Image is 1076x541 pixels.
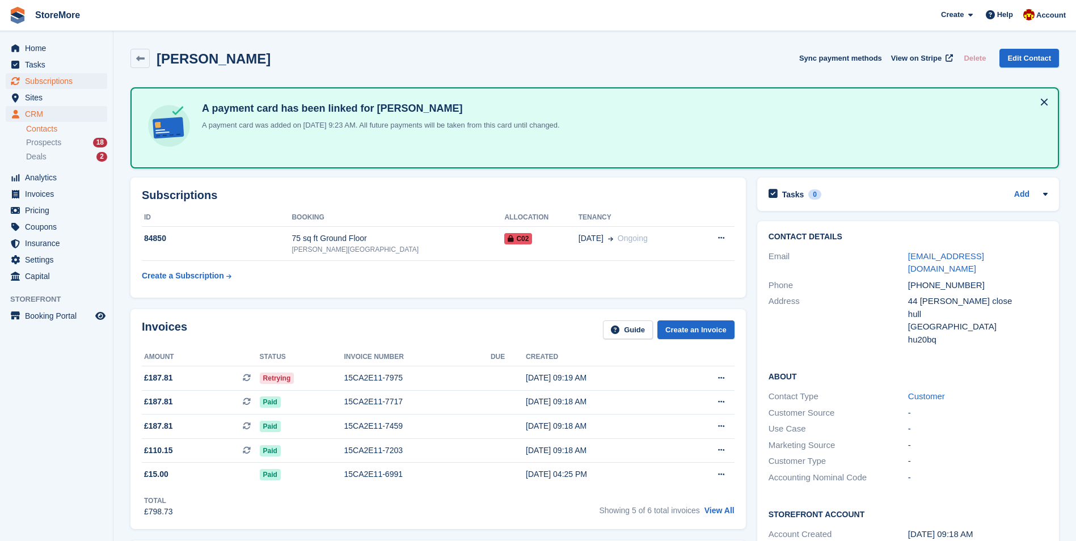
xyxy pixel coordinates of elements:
[769,407,908,420] div: Customer Source
[144,420,173,432] span: £187.81
[6,40,107,56] a: menu
[25,170,93,185] span: Analytics
[997,9,1013,20] span: Help
[260,396,281,408] span: Paid
[908,279,1048,292] div: [PHONE_NUMBER]
[526,420,676,432] div: [DATE] 09:18 AM
[908,320,1048,333] div: [GEOGRAPHIC_DATA]
[292,209,504,227] th: Booking
[1023,9,1035,20] img: Store More Team
[25,90,93,105] span: Sites
[491,348,526,366] th: Due
[292,233,504,244] div: 75 sq ft Ground Floor
[887,49,955,67] a: View on Stripe
[25,73,93,89] span: Subscriptions
[142,320,187,339] h2: Invoices
[6,219,107,235] a: menu
[769,422,908,436] div: Use Case
[526,348,676,366] th: Created
[6,202,107,218] a: menu
[142,189,735,202] h2: Subscriptions
[959,49,990,67] button: Delete
[144,468,168,480] span: £15.00
[144,445,173,457] span: £110.15
[26,124,107,134] a: Contacts
[769,390,908,403] div: Contact Type
[579,209,695,227] th: Tenancy
[891,53,942,64] span: View on Stripe
[908,471,1048,484] div: -
[197,120,560,131] p: A payment card was added on [DATE] 9:23 AM. All future payments will be taken from this card unti...
[603,320,653,339] a: Guide
[769,370,1048,382] h2: About
[6,308,107,324] a: menu
[25,106,93,122] span: CRM
[769,471,908,484] div: Accounting Nominal Code
[908,295,1048,308] div: 44 [PERSON_NAME] close
[504,209,578,227] th: Allocation
[260,348,344,366] th: Status
[344,420,490,432] div: 15CA2E11-7459
[25,186,93,202] span: Invoices
[6,170,107,185] a: menu
[908,333,1048,346] div: hu20bq
[769,528,908,541] div: Account Created
[26,137,107,149] a: Prospects 18
[618,234,648,243] span: Ongoing
[782,189,804,200] h2: Tasks
[96,152,107,162] div: 2
[657,320,735,339] a: Create an Invoice
[292,244,504,255] div: [PERSON_NAME][GEOGRAPHIC_DATA]
[157,51,271,66] h2: [PERSON_NAME]
[6,90,107,105] a: menu
[94,309,107,323] a: Preview store
[6,106,107,122] a: menu
[25,268,93,284] span: Capital
[142,348,260,366] th: Amount
[6,235,107,251] a: menu
[144,496,173,506] div: Total
[908,391,945,401] a: Customer
[908,528,1048,541] div: [DATE] 09:18 AM
[704,506,735,515] a: View All
[25,219,93,235] span: Coupons
[260,373,294,384] span: Retrying
[1014,188,1029,201] a: Add
[599,506,699,515] span: Showing 5 of 6 total invoices
[31,6,85,24] a: StoreMore
[769,233,1048,242] h2: Contact Details
[142,233,292,244] div: 84850
[6,73,107,89] a: menu
[260,421,281,432] span: Paid
[908,308,1048,321] div: hull
[25,202,93,218] span: Pricing
[142,270,224,282] div: Create a Subscription
[93,138,107,147] div: 18
[26,137,61,148] span: Prospects
[504,233,532,244] span: C02
[769,279,908,292] div: Phone
[144,506,173,518] div: £798.73
[799,49,882,67] button: Sync payment methods
[10,294,113,305] span: Storefront
[1036,10,1066,21] span: Account
[908,439,1048,452] div: -
[941,9,964,20] span: Create
[25,40,93,56] span: Home
[25,308,93,324] span: Booking Portal
[908,407,1048,420] div: -
[908,251,984,274] a: [EMAIL_ADDRESS][DOMAIN_NAME]
[6,57,107,73] a: menu
[344,372,490,384] div: 15CA2E11-7975
[144,372,173,384] span: £187.81
[26,151,47,162] span: Deals
[344,348,490,366] th: Invoice number
[908,455,1048,468] div: -
[526,445,676,457] div: [DATE] 09:18 AM
[26,151,107,163] a: Deals 2
[526,468,676,480] div: [DATE] 04:25 PM
[769,295,908,346] div: Address
[6,186,107,202] a: menu
[142,265,231,286] a: Create a Subscription
[526,396,676,408] div: [DATE] 09:18 AM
